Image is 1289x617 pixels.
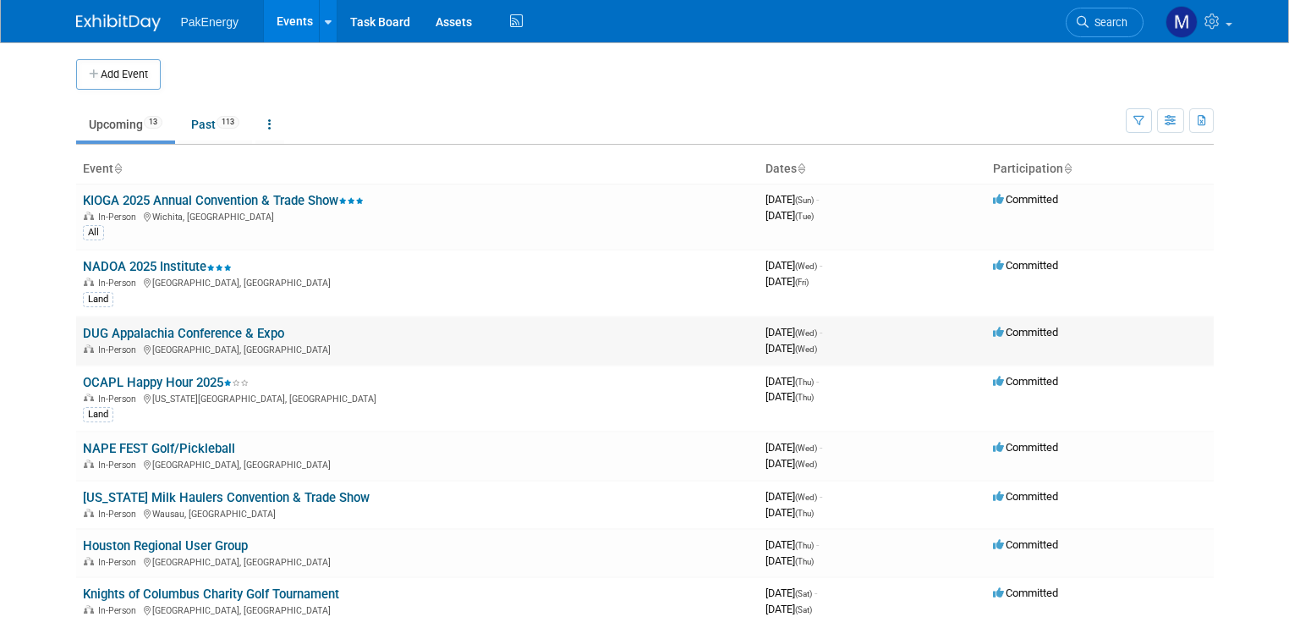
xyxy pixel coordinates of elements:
span: [DATE] [765,326,822,339]
span: - [816,375,819,388]
div: [GEOGRAPHIC_DATA], [GEOGRAPHIC_DATA] [83,603,752,616]
span: - [820,441,822,454]
span: [DATE] [765,209,814,222]
span: Committed [993,375,1058,388]
span: [DATE] [765,506,814,519]
span: [DATE] [765,538,819,551]
span: (Sat) [795,605,812,614]
img: In-Person Event [84,509,94,517]
span: Committed [993,538,1058,551]
span: [DATE] [765,587,817,599]
span: 13 [144,116,162,129]
span: - [820,326,822,339]
span: In-Person [98,344,141,355]
span: [DATE] [765,342,817,355]
span: 113 [217,116,239,129]
span: [DATE] [765,375,819,388]
span: In-Person [98,278,141,289]
span: (Sun) [795,196,814,205]
a: KIOGA 2025 Annual Convention & Trade Show [83,193,364,208]
span: (Tue) [795,212,814,221]
img: In-Person Event [84,278,94,286]
div: [GEOGRAPHIC_DATA], [GEOGRAPHIC_DATA] [83,457,752,471]
span: - [816,538,819,551]
span: Search [1089,16,1127,29]
span: [DATE] [765,441,822,454]
span: (Wed) [795,328,817,338]
a: Knights of Columbus Charity Golf Tournament [83,587,339,602]
a: OCAPL Happy Hour 2025 [83,375,249,390]
span: [DATE] [765,603,812,615]
div: Land [83,292,113,307]
span: (Thu) [795,509,814,518]
span: (Wed) [795,493,817,502]
th: Event [76,155,759,184]
img: In-Person Event [84,460,94,468]
a: DUG Appalachia Conference & Expo [83,326,284,341]
span: (Thu) [795,541,814,550]
span: (Thu) [795,393,814,402]
a: Sort by Start Date [797,162,805,175]
span: In-Person [98,557,141,568]
a: NAPE FEST Golf/Pickleball [83,441,235,456]
span: (Wed) [795,460,817,469]
span: [DATE] [765,490,822,503]
img: In-Person Event [84,344,94,353]
div: [GEOGRAPHIC_DATA], [GEOGRAPHIC_DATA] [83,342,752,355]
span: - [815,587,817,599]
span: (Wed) [795,344,817,354]
span: Committed [993,193,1058,206]
div: [US_STATE][GEOGRAPHIC_DATA], [GEOGRAPHIC_DATA] [83,391,752,405]
span: (Thu) [795,377,814,387]
span: (Sat) [795,589,812,598]
span: PakEnergy [181,15,239,29]
div: Wichita, [GEOGRAPHIC_DATA] [83,209,752,223]
a: Upcoming13 [76,108,175,140]
span: Committed [993,441,1058,454]
span: (Thu) [795,557,814,566]
div: Wausau, [GEOGRAPHIC_DATA] [83,506,752,520]
a: Sort by Event Name [113,162,122,175]
a: Past113 [178,108,252,140]
img: Mary Walker [1166,6,1198,38]
span: - [820,490,822,503]
span: (Fri) [795,278,809,287]
a: NADOA 2025 Institute [83,259,232,274]
span: In-Person [98,460,141,471]
a: Houston Regional User Group [83,538,248,554]
span: [DATE] [765,275,809,288]
span: Committed [993,490,1058,503]
div: Land [83,407,113,422]
span: Committed [993,587,1058,599]
span: [DATE] [765,554,814,567]
img: In-Person Event [84,394,94,402]
span: In-Person [98,394,141,405]
img: In-Person Event [84,557,94,565]
a: [US_STATE] Milk Haulers Convention & Trade Show [83,490,370,505]
span: Committed [993,326,1058,339]
span: In-Person [98,605,141,616]
div: All [83,225,104,240]
span: (Wed) [795,443,817,453]
button: Add Event [76,59,161,90]
th: Dates [759,155,986,184]
span: In-Person [98,212,141,223]
th: Participation [986,155,1214,184]
span: In-Person [98,509,141,520]
a: Search [1066,8,1144,37]
div: [GEOGRAPHIC_DATA], [GEOGRAPHIC_DATA] [83,554,752,568]
a: Sort by Participation Type [1063,162,1072,175]
span: (Wed) [795,262,817,271]
img: ExhibitDay [76,14,161,31]
span: [DATE] [765,390,814,403]
span: Committed [993,259,1058,272]
span: [DATE] [765,259,822,272]
span: - [820,259,822,272]
img: In-Person Event [84,605,94,614]
span: - [816,193,819,206]
span: [DATE] [765,193,819,206]
img: In-Person Event [84,212,94,220]
span: [DATE] [765,457,817,470]
div: [GEOGRAPHIC_DATA], [GEOGRAPHIC_DATA] [83,275,752,289]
